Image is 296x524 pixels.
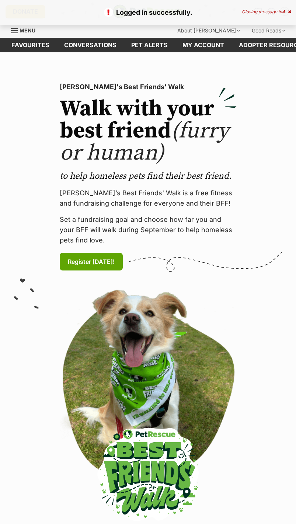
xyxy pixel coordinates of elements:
[4,38,57,52] a: Favourites
[57,38,124,52] a: conversations
[124,38,175,52] a: Pet alerts
[68,257,115,266] span: Register [DATE]!
[11,23,41,36] a: Menu
[60,253,123,270] a: Register [DATE]!
[20,27,35,34] span: Menu
[175,38,231,52] a: My account
[60,117,229,167] span: (furry or human)
[172,23,245,38] div: About [PERSON_NAME]
[247,23,290,38] div: Good Reads
[60,170,237,182] p: to help homeless pets find their best friend.
[60,98,237,164] h2: Walk with your best friend
[60,82,237,92] p: [PERSON_NAME]'s Best Friends' Walk
[60,214,237,245] p: Set a fundraising goal and choose how far you and your BFF will walk during September to help hom...
[60,188,237,209] p: [PERSON_NAME]’s Best Friends' Walk is a free fitness and fundraising challenge for everyone and t...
